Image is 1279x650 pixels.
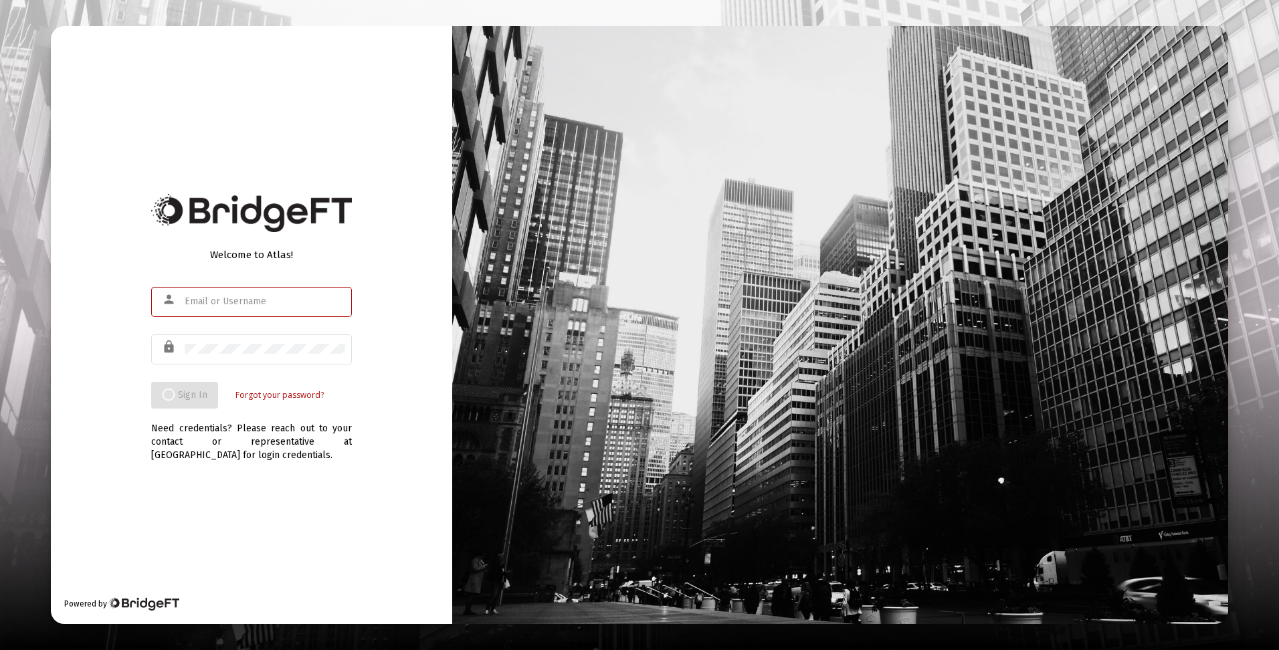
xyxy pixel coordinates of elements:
[151,382,218,409] button: Sign In
[162,389,207,401] span: Sign In
[64,597,179,611] div: Powered by
[185,296,345,307] input: Email or Username
[151,248,352,261] div: Welcome to Atlas!
[151,409,352,462] div: Need credentials? Please reach out to your contact or representative at [GEOGRAPHIC_DATA] for log...
[235,389,324,402] a: Forgot your password?
[151,194,352,232] img: Bridge Financial Technology Logo
[108,597,179,611] img: Bridge Financial Technology Logo
[162,292,178,308] mat-icon: person
[162,339,178,355] mat-icon: lock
